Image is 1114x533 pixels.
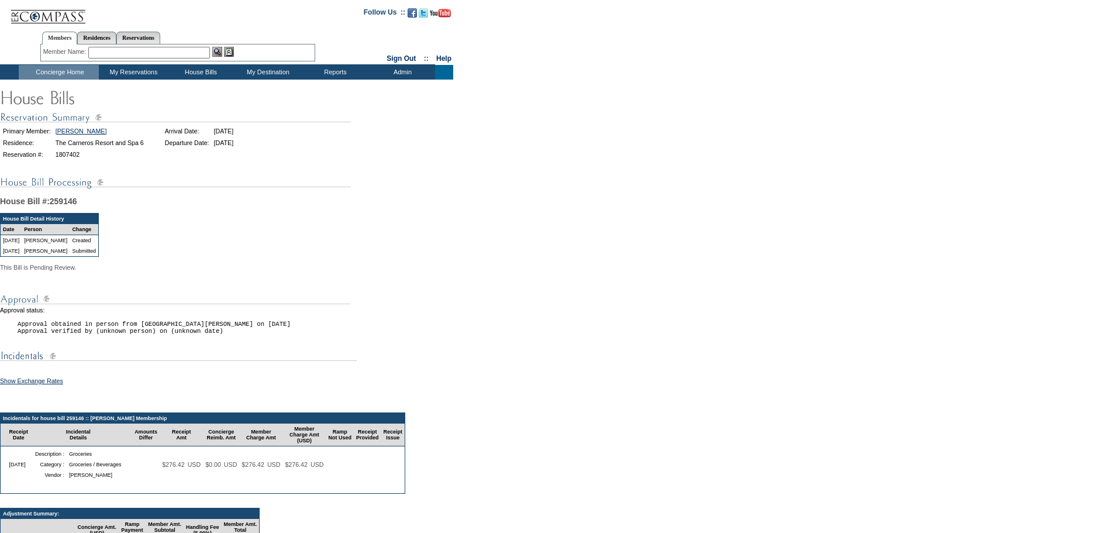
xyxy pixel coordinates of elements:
[67,449,124,459] td: Groceries
[54,137,146,148] td: The Carneros Resort and Spa 6
[22,224,70,235] td: Person
[163,137,211,148] td: Departure Date:
[33,449,67,459] td: Description :
[233,65,301,80] td: My Destination
[364,7,405,21] td: Follow Us ::
[1,508,260,519] td: Adjustment Summary:
[212,47,222,57] img: View
[132,424,160,446] td: Amounts Differ
[1,412,405,424] td: Incidentals for house bill 259146 :: [PERSON_NAME] Membership
[42,32,78,44] a: Members
[7,424,31,446] td: Receipt Date
[419,12,428,19] a: Follow us on Twitter
[22,235,70,246] td: [PERSON_NAME]
[166,65,233,80] td: House Bills
[77,32,116,44] a: Residences
[1,235,22,246] td: [DATE]
[54,149,146,160] td: 1807402
[188,461,201,468] span: USD
[212,126,236,136] td: [DATE]
[267,461,281,468] span: USD
[162,461,185,468] span: $276.42
[33,470,67,480] td: Vendor :
[419,8,428,18] img: Follow us on Twitter
[408,12,417,19] a: Become our fan on Facebook
[70,224,98,235] td: Change
[239,424,282,446] td: Member Charge Amt
[203,424,239,446] td: Concierge Reimb. Amt
[430,9,451,18] img: Subscribe to our YouTube Channel
[22,246,70,256] td: [PERSON_NAME]
[1,224,22,235] td: Date
[163,126,211,136] td: Arrival Date:
[43,47,88,57] div: Member Name:
[116,32,160,44] a: Reservations
[1,126,53,136] td: Primary Member:
[436,54,451,63] a: Help
[301,65,368,80] td: Reports
[326,424,354,446] td: Ramp Not Used
[430,12,451,19] a: Subscribe to our YouTube Channel
[67,470,124,480] td: [PERSON_NAME]
[7,446,31,483] td: [DATE]
[67,459,124,470] td: Groceries / Beverages
[1,149,53,160] td: Reservation #:
[285,461,308,468] span: $276.42
[160,424,203,446] td: Receipt Amt
[99,65,166,80] td: My Reservations
[408,8,417,18] img: Become our fan on Facebook
[242,461,264,468] span: $276.42
[1,246,22,256] td: [DATE]
[368,65,435,80] td: Admin
[311,461,324,468] span: USD
[33,459,67,470] td: Category :
[387,54,416,63] a: Sign Out
[354,424,381,446] td: Receipt Provided
[30,424,126,446] td: Incidental Details
[381,424,405,446] td: Receipt Issue
[424,54,429,63] span: ::
[1,214,98,224] td: House Bill Detail History
[224,461,237,468] span: USD
[224,47,234,57] img: Reservations
[70,246,98,256] td: Submitted
[70,235,98,246] td: Created
[205,461,221,468] span: $0.00
[282,424,326,446] td: Member Charge Amt (USD)
[19,65,99,80] td: Concierge Home
[1,137,53,148] td: Residence:
[56,128,107,135] a: [PERSON_NAME]
[212,137,236,148] td: [DATE]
